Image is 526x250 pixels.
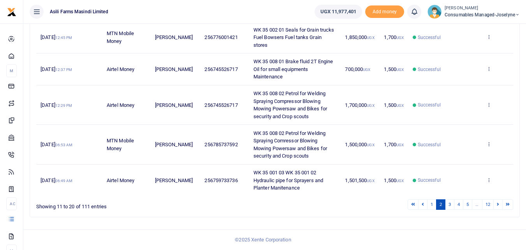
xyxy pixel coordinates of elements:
[7,9,16,14] a: logo-small logo-large logo-large
[40,34,72,40] span: [DATE]
[204,142,237,147] span: 256785737592
[427,5,442,19] img: profile-user
[155,142,193,147] span: [PERSON_NAME]
[418,141,441,148] span: Successful
[396,143,404,147] small: UGX
[253,170,323,191] span: WK 35 001 03 WK 35 001 02 Hydraulic pipe for Sprayers and Planter Manitenance
[204,66,237,72] span: 256745526717
[155,34,193,40] span: [PERSON_NAME]
[396,103,404,108] small: UGX
[107,30,134,44] span: MTN Mobile Money
[418,177,441,184] span: Successful
[107,102,134,108] span: Airtel Money
[253,90,327,119] span: WK 35 008 02 Petrol for Welding Spraying Compressor Blowing Mowing Powersaw and Bikes for securit...
[204,177,237,183] span: 256759733736
[365,5,404,18] li: Toup your wallet
[427,199,436,210] a: 1
[6,197,17,210] li: Ac
[345,34,374,40] span: 1,850,000
[384,34,404,40] span: 1,700
[384,142,404,147] span: 1,700
[55,103,72,108] small: 12:29 PM
[320,8,356,16] span: UGX 11,977,401
[40,102,72,108] span: [DATE]
[367,179,374,183] small: UGX
[345,102,374,108] span: 1,700,000
[445,11,520,18] span: Consumables managed-Joselyne
[55,179,73,183] small: 06:49 AM
[36,199,232,211] div: Showing 11 to 20 of 111 entries
[155,102,193,108] span: [PERSON_NAME]
[253,27,334,48] span: WK 35 002 01 Seals for Grain trucks Fuel Bowsers Fuel tanks Grain stores
[47,8,111,15] span: Asili Farms Masindi Limited
[396,67,404,72] small: UGX
[40,66,72,72] span: [DATE]
[40,177,72,183] span: [DATE]
[427,5,520,19] a: profile-user [PERSON_NAME] Consumables managed-Joselyne
[418,101,441,108] span: Successful
[454,199,463,210] a: 4
[55,67,72,72] small: 12:37 PM
[445,5,520,12] small: [PERSON_NAME]
[253,59,333,80] span: WK 35 008 01 Brake fluid 2T Engine Oil for small equipments Maintenance
[345,66,370,72] span: 700,000
[311,5,365,19] li: Wallet ballance
[204,102,237,108] span: 256745526717
[155,66,193,72] span: [PERSON_NAME]
[55,143,73,147] small: 06:53 AM
[7,7,16,17] img: logo-small
[365,8,404,14] a: Add money
[384,66,404,72] span: 1,500
[55,35,72,40] small: 12:45 PM
[367,35,374,40] small: UGX
[155,177,193,183] span: [PERSON_NAME]
[315,5,362,19] a: UGX 11,977,401
[107,66,134,72] span: Airtel Money
[418,34,441,41] span: Successful
[345,177,374,183] span: 1,501,500
[367,103,374,108] small: UGX
[363,67,370,72] small: UGX
[204,34,237,40] span: 256776001421
[365,5,404,18] span: Add money
[6,64,17,77] li: M
[396,35,404,40] small: UGX
[345,142,374,147] span: 1,500,000
[253,130,327,159] span: WK 35 008 02 Petrol for Welding Spraying Comressor Blowing Mowing Powersaw and Bikes for security...
[482,199,494,210] a: 12
[384,102,404,108] span: 1,500
[463,199,472,210] a: 5
[436,199,445,210] a: 2
[396,179,404,183] small: UGX
[418,66,441,73] span: Successful
[107,177,134,183] span: Airtel Money
[445,199,454,210] a: 3
[107,138,134,151] span: MTN Mobile Money
[384,177,404,183] span: 1,500
[40,142,72,147] span: [DATE]
[367,143,374,147] small: UGX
